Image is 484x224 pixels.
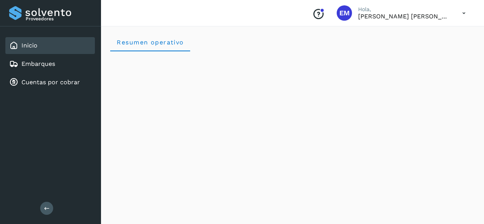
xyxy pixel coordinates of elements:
a: Inicio [21,42,37,49]
span: Resumen operativo [116,39,184,46]
a: Cuentas por cobrar [21,78,80,86]
p: Hola, [358,6,450,13]
div: Embarques [5,56,95,72]
p: Eduardo Miguel Gonzalez SANCHEZ [358,13,450,20]
div: Inicio [5,37,95,54]
p: Proveedores [26,16,92,21]
a: Embarques [21,60,55,67]
div: Cuentas por cobrar [5,74,95,91]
